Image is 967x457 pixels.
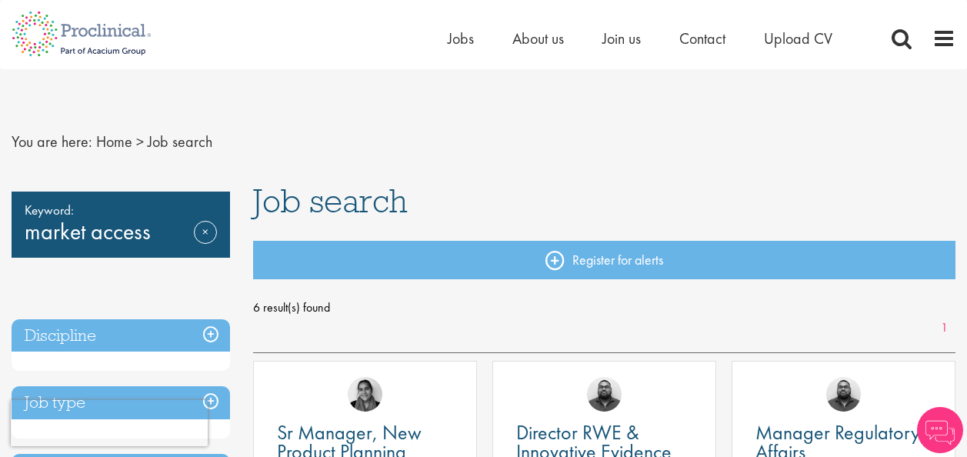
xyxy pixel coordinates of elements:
[917,407,963,453] img: Chatbot
[512,28,564,48] a: About us
[253,296,955,319] span: 6 result(s) found
[587,377,622,412] img: Ashley Bennett
[11,400,208,446] iframe: reCAPTCHA
[826,377,861,412] img: Ashley Bennett
[148,132,212,152] span: Job search
[96,132,132,152] a: breadcrumb link
[679,28,725,48] a: Contact
[764,28,832,48] a: Upload CV
[348,377,382,412] img: Anjali Parbhu
[12,319,230,352] h3: Discipline
[933,319,955,337] a: 1
[448,28,474,48] a: Jobs
[136,132,144,152] span: >
[12,386,230,419] h3: Job type
[602,28,641,48] a: Join us
[25,199,217,221] span: Keyword:
[194,221,217,265] a: Remove
[12,192,230,258] div: market access
[253,180,408,222] span: Job search
[12,132,92,152] span: You are here:
[253,241,955,279] a: Register for alerts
